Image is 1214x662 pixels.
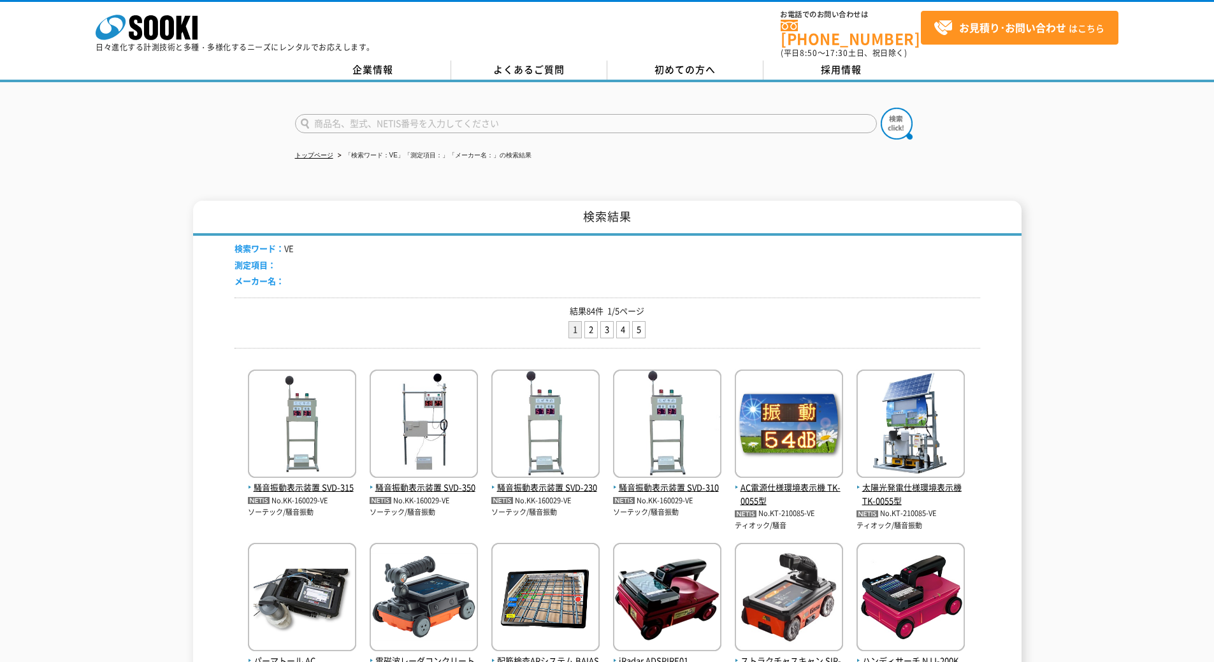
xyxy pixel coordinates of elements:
a: 騒音振動表示装置 SVD-230 [491,468,600,494]
span: 騒音振動表示装置 SVD-310 [613,481,721,494]
a: 騒音振動表示装置 SVD-310 [613,468,721,494]
img: SVD-315 [248,370,356,481]
p: No.KK-160029-VE [491,494,600,508]
a: 騒音振動表示装置 SVD-315 [248,468,356,494]
a: 企業情報 [295,61,451,80]
span: 8:50 [800,47,818,59]
a: 3 [601,322,613,338]
a: 太陽光発電仕様環境表示機 TK-0055型 [856,468,965,507]
p: No.KK-160029-VE [248,494,356,508]
a: AC電源仕様環境表示機 TK-0055型 [735,468,843,507]
a: 騒音振動表示装置 SVD-350 [370,468,478,494]
span: 初めての方へ [654,62,716,76]
img: FlexNX [370,543,478,654]
a: 2 [585,322,597,338]
p: 結果84件 1/5ページ [235,305,980,318]
p: ソーテック/騒音振動 [491,507,600,518]
a: 4 [617,322,629,338]
li: 「検索ワード：VE」「測定項目：」「メーカー名：」の検索結果 [335,149,531,162]
span: 騒音振動表示装置 SVD-315 [248,481,356,494]
p: No.KK-160029-VE [370,494,478,508]
a: お見積り･お問い合わせはこちら [921,11,1118,45]
img: btn_search.png [881,108,913,140]
a: 初めての方へ [607,61,763,80]
p: ティオック/騒音 [735,521,843,531]
p: No.KT-210085-VE [856,507,965,521]
p: ソーテック/騒音振動 [613,507,721,518]
p: No.KK-160029-VE [613,494,721,508]
span: はこちら [934,18,1104,38]
strong: お見積り･お問い合わせ [959,20,1066,35]
a: [PHONE_NUMBER] [781,20,921,46]
span: 検索ワード： [235,242,284,254]
span: 太陽光発電仕様環境表示機 TK-0055型 [856,481,965,508]
img: TK-0055型 [856,370,965,481]
a: 5 [633,322,645,338]
img: SVD-350 [370,370,478,481]
a: よくあるご質問 [451,61,607,80]
img: SIR-EZ XT [735,543,843,654]
span: (平日 ～ 土日、祝日除く) [781,47,907,59]
span: お電話でのお問い合わせは [781,11,921,18]
a: 採用情報 [763,61,920,80]
img: NJJ-200K(3D可視化ソフト付) [856,543,965,654]
img: ADSPIRE01 [613,543,721,654]
img: TK-0055型 [735,370,843,481]
span: AC電源仕様環境表示機 TK-0055型 [735,481,843,508]
img: AC [248,543,356,654]
li: VE [235,242,294,255]
span: 騒音振動表示装置 SVD-350 [370,481,478,494]
span: 測定項目： [235,259,276,271]
img: SVD-230 [491,370,600,481]
p: 日々進化する計測技術と多種・多様化するニーズにレンタルでお応えします。 [96,43,375,51]
span: 17:30 [825,47,848,59]
input: 商品名、型式、NETIS番号を入力してください [295,114,877,133]
a: トップページ [295,152,333,159]
p: ソーテック/騒音振動 [248,507,356,518]
p: ソーテック/騒音振動 [370,507,478,518]
img: SVD-310 [613,370,721,481]
img: BAIAS [491,543,600,654]
p: No.KT-210085-VE [735,507,843,521]
span: メーカー名： [235,275,284,287]
p: ティオック/騒音振動 [856,521,965,531]
li: 1 [568,321,582,338]
span: 騒音振動表示装置 SVD-230 [491,481,600,494]
h1: 検索結果 [193,201,1022,236]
